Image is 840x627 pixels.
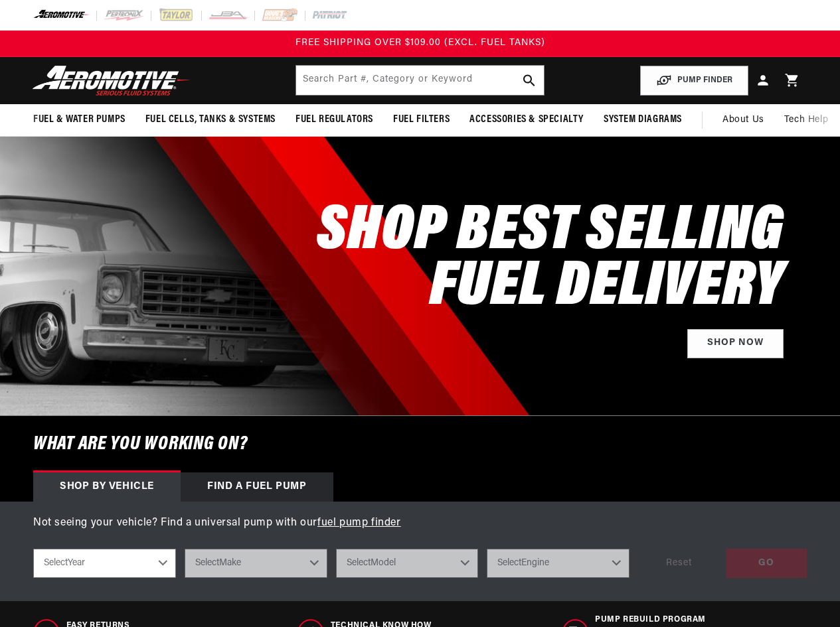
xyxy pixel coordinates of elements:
[515,66,544,95] button: search button
[604,113,682,127] span: System Diagrams
[595,614,807,626] span: Pump Rebuild program
[469,113,584,127] span: Accessories & Specialty
[33,113,126,127] span: Fuel & Water Pumps
[594,104,692,135] summary: System Diagrams
[135,104,286,135] summary: Fuel Cells, Tanks & Systems
[295,38,545,48] span: FREE SHIPPING OVER $109.00 (EXCL. FUEL TANKS)
[181,472,333,502] div: Find a Fuel Pump
[286,104,383,135] summary: Fuel Regulators
[640,66,748,96] button: PUMP FINDER
[29,65,195,96] img: Aeromotive
[296,66,544,95] input: Search by Part Number, Category or Keyword
[487,549,630,578] select: Engine
[713,104,774,136] a: About Us
[23,104,135,135] summary: Fuel & Water Pumps
[383,104,460,135] summary: Fuel Filters
[774,104,838,136] summary: Tech Help
[317,204,784,316] h2: SHOP BEST SELLING FUEL DELIVERY
[317,518,401,528] a: fuel pump finder
[336,549,479,578] select: Model
[722,115,764,125] span: About Us
[33,472,181,502] div: Shop by vehicle
[33,549,176,578] select: Year
[687,329,784,359] a: Shop Now
[145,113,276,127] span: Fuel Cells, Tanks & Systems
[33,515,807,532] p: Not seeing your vehicle? Find a universal pump with our
[185,549,327,578] select: Make
[295,113,373,127] span: Fuel Regulators
[460,104,594,135] summary: Accessories & Specialty
[393,113,450,127] span: Fuel Filters
[784,113,828,127] span: Tech Help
